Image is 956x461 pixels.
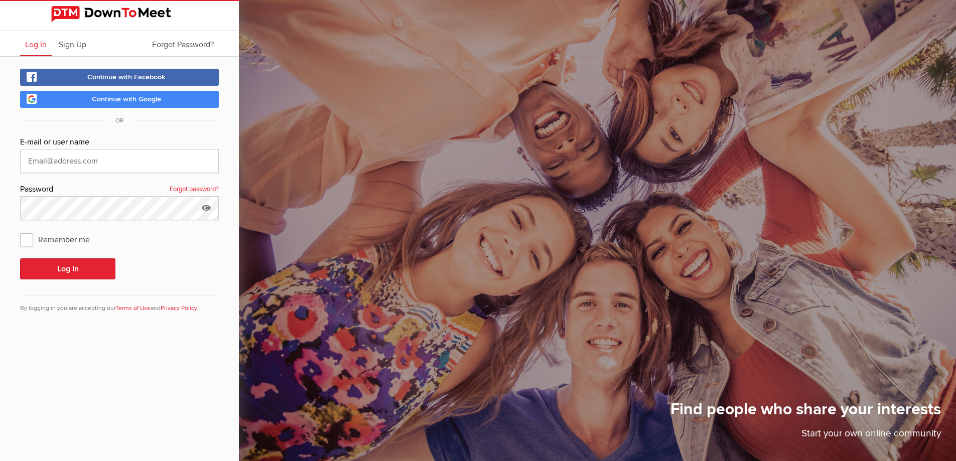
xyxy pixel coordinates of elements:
div: By logging in you are accepting our and [20,295,219,313]
img: DownToMeet [51,6,188,22]
div: E-mail or user name [20,136,219,149]
h1: Find people who share your interests [670,399,941,426]
a: Continue with Facebook [20,69,219,86]
span: Forgot Password? [152,40,214,50]
span: OR [105,117,133,124]
a: Forgot password? [170,183,219,196]
span: Log In [25,40,47,50]
a: Log In [20,31,52,56]
a: Continue with Google [20,91,219,108]
a: Privacy Policy [161,304,197,312]
button: Log In [20,258,115,279]
span: Continue with Google [92,95,161,103]
input: Email@address.com [20,149,219,173]
a: Sign Up [54,31,91,56]
a: Terms of Use [115,304,151,312]
p: Start your own online community [670,426,941,446]
span: Remember me [20,230,100,248]
a: Forgot Password? [147,31,219,56]
span: Sign Up [59,40,86,50]
div: Password [20,183,219,196]
span: Continue with Facebook [87,73,166,81]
